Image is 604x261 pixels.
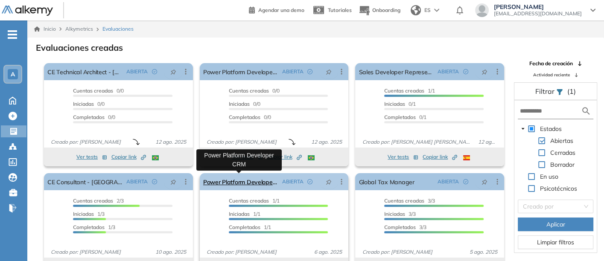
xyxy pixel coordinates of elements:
[229,197,269,204] span: Cuentas creadas
[549,136,575,146] span: Abiertas
[73,87,124,94] span: 0/0
[550,161,575,168] span: Borrador
[152,138,190,146] span: 12 ago. 2025
[170,68,176,75] span: pushpin
[326,68,332,75] span: pushpin
[537,238,574,247] span: Limpiar filtros
[384,101,405,107] span: Iniciadas
[47,248,124,256] span: Creado por: [PERSON_NAME]
[34,25,56,33] a: Inicio
[475,65,494,78] button: pushpin
[328,7,352,13] span: Tutoriales
[73,114,105,120] span: Completados
[203,63,279,80] a: Power Platform Developer - [GEOGRAPHIC_DATA]
[282,178,303,186] span: ABIERTA
[229,211,260,217] span: 1/1
[111,152,146,162] button: Copiar link
[359,1,400,20] button: Onboarding
[203,173,279,190] a: Power Platform Developer CRM
[567,86,576,96] span: (1)
[126,68,148,75] span: ABIERTA
[359,138,475,146] span: Creado por: [PERSON_NAME] [PERSON_NAME] Sichaca [PERSON_NAME]
[319,65,338,78] button: pushpin
[267,152,302,162] button: Copiar link
[518,217,593,231] button: Aplicar
[481,68,487,75] span: pushpin
[73,224,115,230] span: 1/3
[258,7,304,13] span: Agendar una demo
[546,220,565,229] span: Aplicar
[423,152,457,162] button: Copiar link
[73,197,124,204] span: 2/3
[47,138,124,146] span: Creado por: [PERSON_NAME]
[538,183,579,194] span: Psicotécnicos
[438,68,459,75] span: ABIERTA
[308,155,315,160] img: BRA
[475,175,494,188] button: pushpin
[73,101,105,107] span: 0/0
[203,248,280,256] span: Creado por: [PERSON_NAME]
[384,211,405,217] span: Iniciadas
[384,197,435,204] span: 3/3
[481,178,487,185] span: pushpin
[229,114,260,120] span: Completados
[529,60,573,67] span: Fecha de creación
[73,224,105,230] span: Completados
[36,43,123,53] h3: Evaluaciones creadas
[521,127,525,131] span: caret-down
[384,114,426,120] span: 0/1
[170,178,176,185] span: pushpin
[384,114,416,120] span: Completados
[126,178,148,186] span: ABIERTA
[438,178,459,186] span: ABIERTA
[538,124,563,134] span: Estados
[307,179,312,184] span: check-circle
[494,10,582,17] span: [EMAIL_ADDRESS][DOMAIN_NAME]
[549,159,576,170] span: Borrador
[196,149,282,171] div: Power Platform Developer CRM
[249,4,304,14] a: Agendar una demo
[8,34,17,35] i: -
[434,9,439,12] img: arrow
[540,185,577,192] span: Psicotécnicos
[152,155,159,160] img: BRA
[424,6,431,14] span: ES
[2,6,53,16] img: Logo
[65,26,93,32] span: Alkymetrics
[73,87,113,94] span: Cuentas creadas
[229,114,271,120] span: 0/0
[282,68,303,75] span: ABIERTA
[229,87,269,94] span: Cuentas creadas
[550,149,575,157] span: Cerradas
[518,235,593,249] button: Limpiar filtros
[466,248,501,256] span: 5 ago. 2025
[152,69,157,74] span: check-circle
[267,153,302,161] span: Copiar link
[76,152,107,162] button: Ver tests
[73,114,115,120] span: 0/0
[540,125,562,133] span: Estados
[152,248,190,256] span: 10 ago. 2025
[229,224,271,230] span: 1/1
[229,211,250,217] span: Iniciadas
[229,87,280,94] span: 0/0
[540,173,558,180] span: En uso
[111,153,146,161] span: Copiar link
[229,197,280,204] span: 1/1
[73,197,113,204] span: Cuentas creadas
[319,175,338,188] button: pushpin
[463,69,468,74] span: check-circle
[11,71,15,78] span: A
[310,248,345,256] span: 6 ago. 2025
[203,138,280,146] span: Creado por: [PERSON_NAME]
[535,87,556,96] span: Filtrar
[533,72,570,78] span: Actividad reciente
[164,175,183,188] button: pushpin
[47,63,123,80] a: CE Technical Architect - [GEOGRAPHIC_DATA]
[384,197,424,204] span: Cuentas creadas
[384,211,416,217] span: 3/3
[326,178,332,185] span: pushpin
[372,7,400,13] span: Onboarding
[549,148,577,158] span: Cerradas
[229,101,260,107] span: 0/0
